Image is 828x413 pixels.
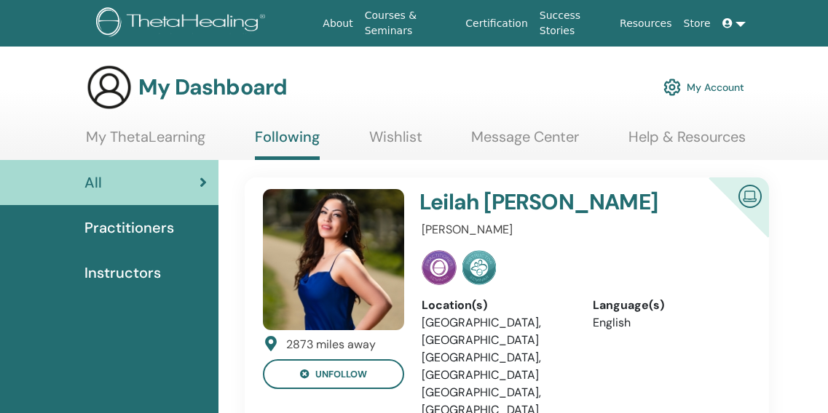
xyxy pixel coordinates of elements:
div: Certified Online Instructor [685,177,769,261]
li: [GEOGRAPHIC_DATA], [GEOGRAPHIC_DATA] [422,349,571,384]
button: unfollow [263,359,404,389]
img: logo.png [96,7,270,40]
a: Following [255,128,320,160]
img: generic-user-icon.jpg [86,64,133,111]
img: default.jpg [263,189,404,330]
span: Instructors [84,262,161,284]
img: cog.svg [663,75,681,100]
a: Store [678,10,717,37]
span: All [84,172,102,193]
a: Resources [614,10,678,37]
a: My Account [663,71,744,103]
div: Language(s) [593,297,742,314]
a: My ThetaLearning [86,128,205,156]
a: Certification [460,10,533,37]
div: Location(s) [422,297,571,314]
h3: My Dashboard [138,74,287,100]
li: [GEOGRAPHIC_DATA], [GEOGRAPHIC_DATA] [422,314,571,349]
a: Wishlist [369,128,422,156]
h4: Leilah [PERSON_NAME] [419,189,687,215]
a: About [317,10,358,37]
a: Courses & Seminars [359,2,460,44]
a: Success Stories [534,2,614,44]
a: Message Center [471,128,579,156]
li: English [593,314,742,332]
a: Help & Resources [628,128,746,156]
span: Practitioners [84,217,174,238]
img: Certified Online Instructor [733,179,768,212]
div: 2873 miles away [286,336,376,353]
p: [PERSON_NAME] [422,221,742,238]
